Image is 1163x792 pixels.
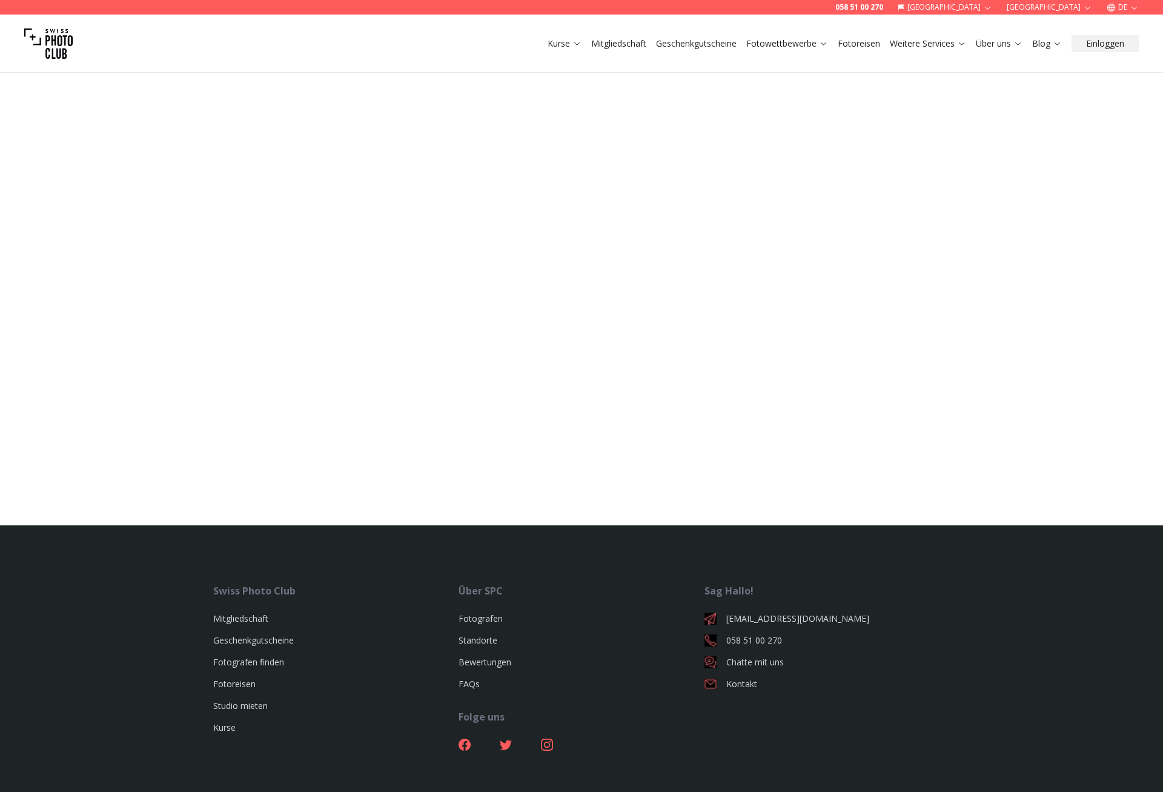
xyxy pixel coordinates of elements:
[213,613,268,624] a: Mitgliedschaft
[213,722,236,733] a: Kurse
[213,584,459,598] div: Swiss Photo Club
[835,2,883,12] a: 058 51 00 270
[459,584,704,598] div: Über SPC
[1072,35,1139,52] button: Einloggen
[459,656,511,668] a: Bewertungen
[651,35,741,52] button: Geschenkgutscheine
[459,613,503,624] a: Fotografen
[213,634,294,646] a: Geschenkgutscheine
[656,38,737,50] a: Geschenkgutscheine
[704,634,950,647] a: 058 51 00 270
[1027,35,1067,52] button: Blog
[976,38,1022,50] a: Über uns
[1032,38,1062,50] a: Blog
[838,38,880,50] a: Fotoreisen
[213,656,284,668] a: Fotografen finden
[459,634,497,646] a: Standorte
[459,710,704,724] div: Folge uns
[704,613,950,625] a: [EMAIL_ADDRESS][DOMAIN_NAME]
[746,38,828,50] a: Fotowettbewerbe
[543,35,586,52] button: Kurse
[24,19,73,68] img: Swiss photo club
[586,35,651,52] button: Mitgliedschaft
[548,38,581,50] a: Kurse
[591,38,646,50] a: Mitgliedschaft
[741,35,833,52] button: Fotowettbewerbe
[971,35,1027,52] button: Über uns
[890,38,966,50] a: Weitere Services
[704,656,950,668] a: Chatte mit uns
[885,35,971,52] button: Weitere Services
[833,35,885,52] button: Fotoreisen
[459,678,480,690] a: FAQs
[704,584,950,598] div: Sag Hallo!
[704,678,950,690] a: Kontakt
[213,678,256,690] a: Fotoreisen
[213,700,268,711] a: Studio mieten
